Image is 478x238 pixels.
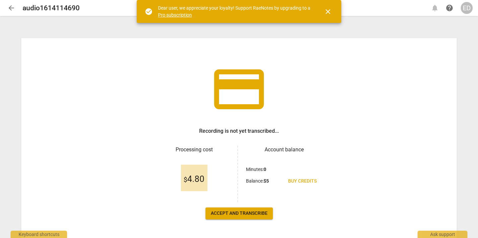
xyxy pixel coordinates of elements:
[156,146,232,154] h3: Processing cost
[205,207,273,219] button: Accept and transcribe
[184,174,204,184] span: 4.80
[7,4,15,12] span: arrow_back
[288,178,317,185] span: Buy credits
[320,4,336,20] button: Close
[158,5,312,18] div: Dear user, we appreciate your loyalty! Support RaeNotes by upgrading to a
[246,178,269,185] p: Balance :
[11,231,67,238] div: Keyboard shortcuts
[199,127,279,135] h3: Recording is not yet transcribed...
[211,210,268,217] span: Accept and transcribe
[264,178,269,184] b: $ 5
[418,231,467,238] div: Ask support
[445,4,453,12] span: help
[264,167,266,172] b: 0
[324,8,332,16] span: close
[209,59,269,119] span: credit_card
[443,2,455,14] a: Help
[246,166,266,173] p: Minutes :
[23,4,80,12] h2: audio1614114690
[158,12,192,18] a: Pro subscription
[246,146,322,154] h3: Account balance
[184,176,187,184] span: $
[145,8,153,16] span: check_circle
[461,2,473,14] button: ED
[283,175,322,187] a: Buy credits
